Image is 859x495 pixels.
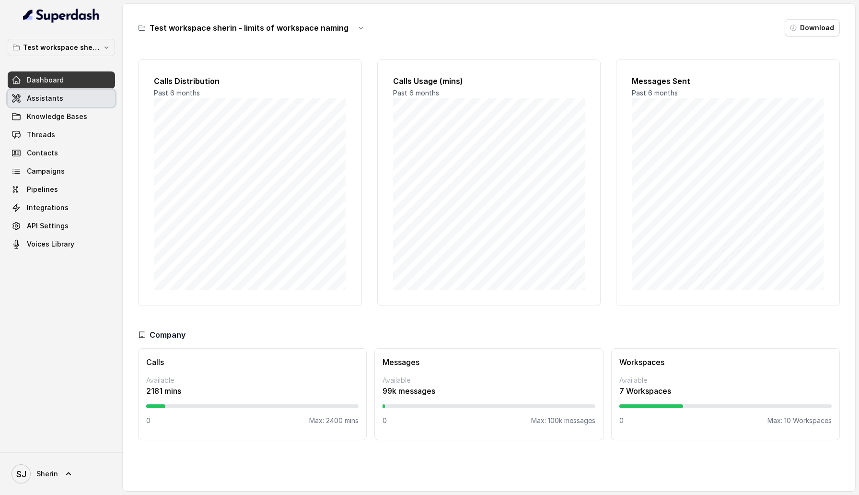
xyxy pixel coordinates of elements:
p: 2181 mins [146,385,359,397]
a: Contacts [8,144,115,162]
span: Threads [27,130,55,140]
p: 0 [146,416,151,425]
span: Voices Library [27,239,74,249]
p: 0 [619,416,624,425]
span: API Settings [27,221,69,231]
p: Available [146,376,359,385]
span: Dashboard [27,75,64,85]
span: Campaigns [27,166,65,176]
p: Max: 10 Workspaces [767,416,832,425]
button: Test workspace sherin - limits of workspace naming [8,39,115,56]
button: Download [785,19,840,36]
a: API Settings [8,217,115,235]
p: Available [383,376,595,385]
span: Sherin [36,469,58,479]
span: Past 6 months [393,89,439,97]
h2: Calls Distribution [154,75,346,87]
a: Assistants [8,90,115,107]
a: Sherin [8,460,115,487]
h2: Calls Usage (mins) [393,75,585,87]
h2: Messages Sent [632,75,824,87]
p: Max: 2400 mins [309,416,359,425]
a: Voices Library [8,236,115,253]
h3: Workspaces [619,356,832,368]
a: Dashboard [8,71,115,89]
h3: Calls [146,356,359,368]
p: Test workspace sherin - limits of workspace naming [23,42,100,53]
a: Pipelines [8,181,115,198]
a: Knowledge Bases [8,108,115,125]
a: Threads [8,126,115,143]
h3: Company [150,329,186,341]
a: Campaigns [8,163,115,180]
p: Available [619,376,832,385]
text: SJ [16,469,26,479]
p: 99k messages [383,385,595,397]
span: Assistants [27,94,63,103]
img: light.svg [23,8,100,23]
span: Past 6 months [632,89,678,97]
h3: Messages [383,356,595,368]
span: Integrations [27,203,69,212]
span: Pipelines [27,185,58,194]
h3: Test workspace sherin - limits of workspace naming [150,22,348,34]
p: 7 Workspaces [619,385,832,397]
span: Contacts [27,148,58,158]
a: Integrations [8,199,115,216]
p: Max: 100k messages [531,416,595,425]
span: Knowledge Bases [27,112,87,121]
span: Past 6 months [154,89,200,97]
p: 0 [383,416,387,425]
